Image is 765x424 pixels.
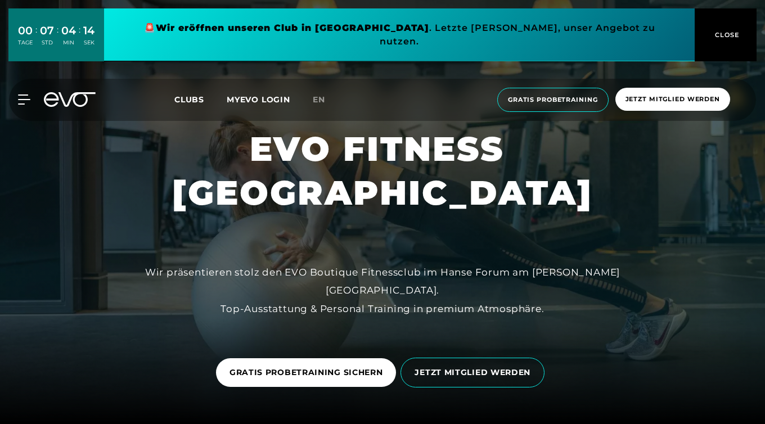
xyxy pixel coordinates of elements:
[61,39,76,47] div: MIN
[494,88,612,112] a: Gratis Probetraining
[129,263,636,318] div: Wir präsentieren stolz den EVO Boutique Fitnessclub im Hanse Forum am [PERSON_NAME][GEOGRAPHIC_DA...
[40,22,54,39] div: 07
[83,39,94,47] div: SEK
[35,24,37,53] div: :
[174,94,227,105] a: Clubs
[508,95,598,105] span: Gratis Probetraining
[83,22,94,39] div: 14
[40,39,54,47] div: STD
[227,94,290,105] a: MYEVO LOGIN
[400,349,549,396] a: JETZT MITGLIED WERDEN
[18,22,33,39] div: 00
[174,94,204,105] span: Clubs
[18,39,33,47] div: TAGE
[216,350,401,395] a: GRATIS PROBETRAINING SICHERN
[229,367,383,378] span: GRATIS PROBETRAINING SICHERN
[313,94,325,105] span: en
[61,22,76,39] div: 04
[612,88,733,112] a: Jetzt Mitglied werden
[415,367,530,378] span: JETZT MITGLIED WERDEN
[625,94,720,104] span: Jetzt Mitglied werden
[695,8,757,61] button: CLOSE
[712,30,740,40] span: CLOSE
[57,24,58,53] div: :
[79,24,80,53] div: :
[172,127,593,215] h1: EVO FITNESS [GEOGRAPHIC_DATA]
[313,93,339,106] a: en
